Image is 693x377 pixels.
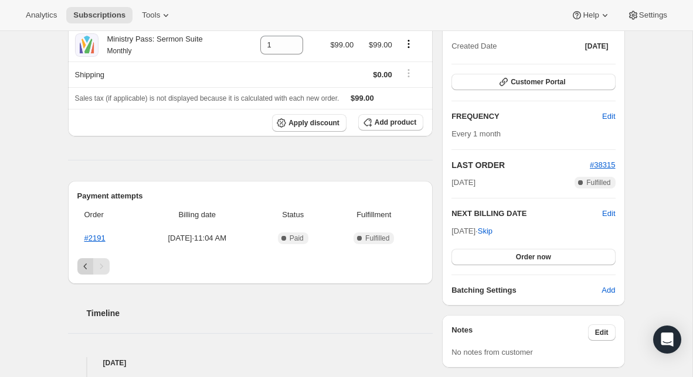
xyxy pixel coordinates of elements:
div: Open Intercom Messenger [653,325,681,354]
span: Edit [602,111,615,122]
span: $99.00 [351,94,374,102]
button: Shipping actions [399,67,418,80]
span: [DATE] · [451,227,492,235]
span: Analytics [26,11,57,20]
button: Edit [595,107,622,126]
button: Previous [77,258,94,275]
span: Settings [639,11,667,20]
span: Skip [478,225,492,237]
h2: LAST ORDER [451,159,590,171]
h4: [DATE] [68,357,433,369]
span: Every 1 month [451,129,501,138]
span: Help [583,11,599,20]
span: Fulfilled [586,178,610,187]
span: Customer Portal [511,77,565,87]
span: Fulfilled [365,234,389,243]
th: Order [77,202,137,228]
th: Shipping [68,61,243,87]
span: Edit [595,328,609,337]
span: [DATE] [585,42,609,51]
h2: NEXT BILLING DATE [451,208,602,220]
nav: Pagination [77,258,424,275]
span: Created Date [451,40,497,52]
h6: Batching Settings [451,285,602,296]
span: Paid [290,234,304,243]
span: Status [261,209,324,221]
button: Subscriptions [66,7,133,23]
span: Apply discount [288,118,339,128]
button: Analytics [19,7,64,23]
button: Skip [471,222,500,241]
button: Add [595,281,622,300]
h2: Payment attempts [77,190,424,202]
button: Help [564,7,617,23]
span: $99.00 [330,40,354,49]
span: Order now [516,252,551,262]
div: Ministry Pass: Sermon Suite [98,33,203,57]
span: Add [602,285,615,296]
a: #2191 [84,234,106,242]
span: Billing date [140,209,254,221]
span: Tools [142,11,160,20]
span: Subscriptions [73,11,125,20]
span: No notes from customer [451,348,533,357]
button: Apply discount [272,114,346,132]
button: [DATE] [578,38,616,54]
button: #38315 [590,159,615,171]
img: product img [75,33,98,57]
a: #38315 [590,160,615,169]
span: Fulfillment [331,209,416,221]
span: [DATE] · 11:04 AM [140,232,254,244]
h2: FREQUENCY [451,111,602,122]
span: Add product [375,118,416,127]
button: Settings [620,7,674,23]
span: $0.00 [373,70,392,79]
button: Add product [358,114,423,131]
button: Edit [602,208,615,220]
small: Monthly [107,47,132,55]
h2: Timeline [87,307,433,319]
button: Tools [135,7,179,23]
button: Product actions [399,37,418,50]
h3: Notes [451,324,588,341]
span: [DATE] [451,177,475,188]
button: Customer Portal [451,74,615,90]
button: Edit [588,324,616,341]
span: $99.00 [369,40,392,49]
span: Sales tax (if applicable) is not displayed because it is calculated with each new order. [75,94,339,102]
button: Order now [451,249,615,265]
